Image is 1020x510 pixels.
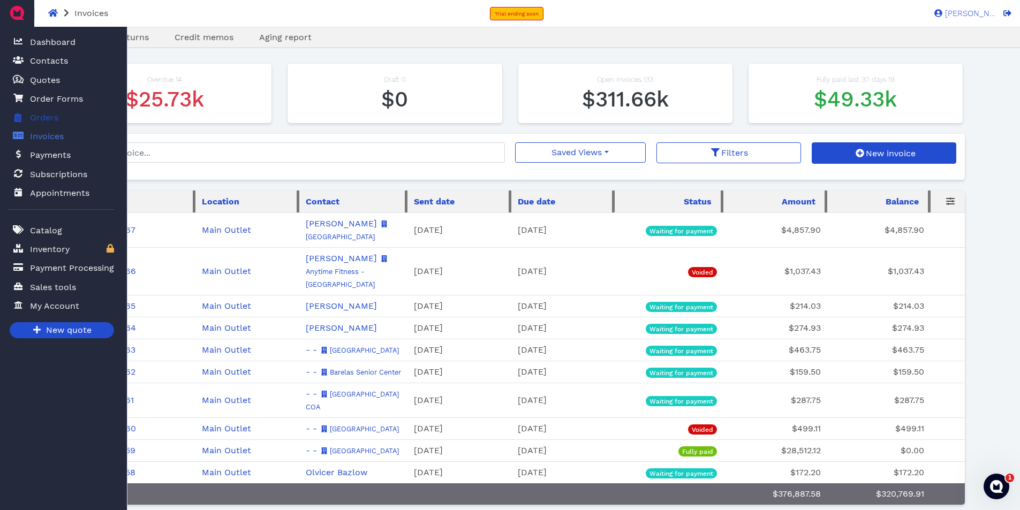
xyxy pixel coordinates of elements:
span: 1 [1006,474,1014,482]
a: Orders [9,106,114,129]
span: Draft [384,75,399,83]
span: Dashboard [30,36,75,49]
a: Main Outlet [202,467,251,477]
th: 167 [92,483,196,505]
span: [DATE] [518,423,547,433]
span: Trial ending soon [495,11,539,17]
span: 0 [402,75,406,83]
a: Main Outlet [202,345,251,355]
span: Subscriptions [30,168,87,181]
a: Olvicer Bazlow [306,467,367,477]
span: [DATE] [518,266,547,276]
a: Payments [9,144,114,166]
span: $1,037.43 [784,266,821,276]
a: Invoices [9,125,114,147]
span: Waiting for payment [649,304,713,310]
small: Barelas Senior Center [319,368,401,376]
span: 25729.16015625 [125,87,204,112]
a: Sales tools [9,276,114,298]
a: Order Forms [9,88,114,110]
span: Order Forms [30,93,83,105]
a: [PERSON_NAME] [306,301,377,311]
span: $463.75 [789,345,821,355]
span: $172.20 [790,467,821,477]
a: - - [306,367,317,377]
a: [PERSON_NAME] [306,253,377,263]
span: Due date [518,195,555,208]
a: Main Outlet [202,266,251,276]
span: $4,857.90 [781,225,821,235]
input: Search an invoice... [64,142,504,163]
span: $274.93 [789,323,821,333]
span: Overdue [147,75,173,83]
a: Barelas Senior Center [319,367,401,377]
a: - - [306,423,317,433]
a: INV-0166 [99,266,136,276]
span: [DATE] [414,445,443,455]
span: Catalog [30,224,62,237]
a: - - [306,345,317,355]
span: 14 [176,75,182,83]
span: Sent date [414,195,455,208]
a: Main Outlet [202,445,251,455]
a: [GEOGRAPHIC_DATA] [319,445,399,455]
span: 133 [644,75,653,83]
a: INV-0165 [99,301,135,311]
span: [DATE] [414,323,443,333]
span: 49326.13912785053 [814,87,897,112]
span: Waiting for payment [649,370,713,376]
span: [DATE] [518,395,547,405]
span: Amount [782,195,815,208]
a: INV-0163 [99,345,135,355]
a: My Account [9,295,114,317]
a: INV-0162 [99,367,135,377]
span: Waiting for payment [649,228,713,234]
a: Inventory [9,238,114,260]
span: $463.75 [892,345,924,355]
span: [DATE] [518,367,547,377]
span: Inventory [30,243,70,256]
a: Aging report [246,31,324,44]
span: $0 [381,87,408,112]
span: Waiting for payment [649,326,713,332]
span: [DATE] [518,323,547,333]
a: Dashboard [9,31,114,53]
span: Invoices [74,8,108,18]
a: INV-0167 [99,225,135,235]
a: Subscriptions [9,163,114,185]
a: Main Outlet [202,323,251,333]
a: Trial ending soon [490,7,543,20]
a: INV-0160 [99,423,136,433]
span: Open invoices [597,75,641,83]
span: New invoice [864,148,916,158]
a: INV-0164 [99,323,136,333]
a: Credit memos [162,31,246,44]
span: [DATE] [414,467,443,477]
a: [PERSON_NAME] [929,8,996,18]
button: Saved Views [515,142,646,163]
a: Contacts [9,50,114,72]
span: [DATE] [414,395,443,405]
span: $159.50 [893,367,924,377]
span: Aging report [259,32,312,42]
a: INV-0161 [99,395,134,405]
span: $214.03 [893,301,924,311]
button: New invoice [812,142,956,164]
iframe: Intercom live chat [984,474,1009,499]
span: Balance [886,195,919,208]
span: $214.03 [790,301,821,311]
small: [GEOGRAPHIC_DATA] [319,346,399,354]
span: [DATE] [518,445,547,455]
span: $320,769.91 [876,489,924,499]
small: [GEOGRAPHIC_DATA] [319,425,399,433]
a: [GEOGRAPHIC_DATA] [319,345,399,355]
a: Appointments [9,182,114,204]
span: Status [684,195,712,208]
a: New quote [10,322,114,338]
span: Sales tools [30,281,76,294]
a: [GEOGRAPHIC_DATA] COA [306,389,399,412]
small: [GEOGRAPHIC_DATA] [319,447,399,455]
span: $287.75 [894,395,924,405]
span: $28,512.12 [781,445,821,455]
a: Payment Processing [9,257,114,279]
